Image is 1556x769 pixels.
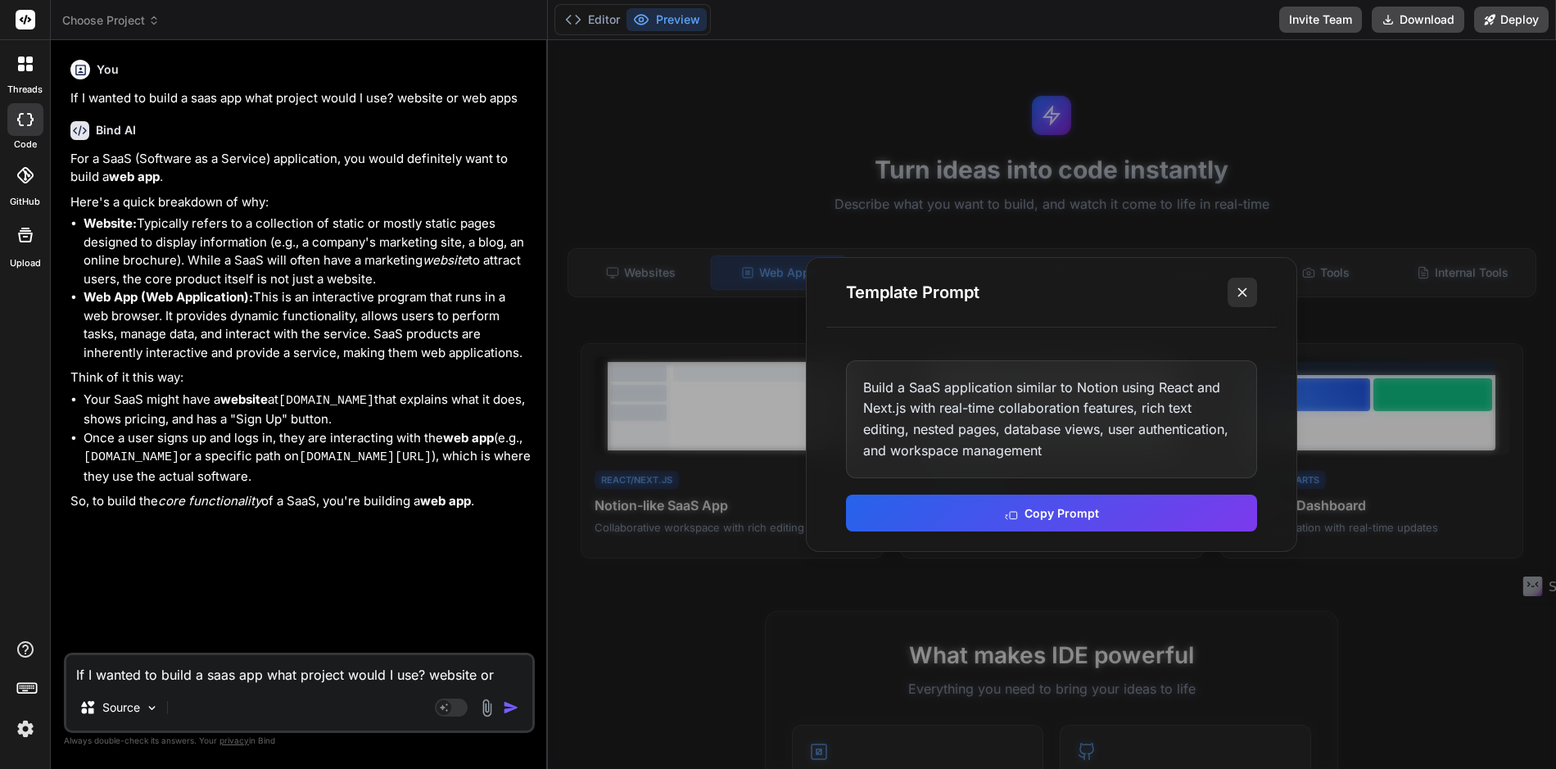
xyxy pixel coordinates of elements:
label: threads [7,83,43,97]
strong: web app [420,493,471,509]
code: [DOMAIN_NAME] [278,394,374,408]
p: So, to build the of a SaaS, you're building a . [70,492,531,511]
p: Always double-check its answers. Your in Bind [64,733,535,749]
p: Think of it this way: [70,369,531,387]
code: [DOMAIN_NAME] [84,450,179,464]
p: This is an interactive program that runs in a web browser. It provides dynamic functionality, all... [84,288,531,362]
h3: Template Prompt [846,281,979,304]
strong: web app [109,169,160,184]
button: Deploy [1474,7,1549,33]
button: Invite Team [1279,7,1362,33]
img: settings [11,715,39,743]
button: Preview [626,8,707,31]
strong: Website: [84,215,137,231]
strong: Web App (Web Application): [84,289,253,305]
p: If I wanted to build a saas app what project would I use? website or web apps [70,89,531,108]
img: attachment [477,699,496,717]
p: Typically refers to a collection of static or mostly static pages designed to display information... [84,215,531,288]
p: Source [102,699,140,716]
strong: website [220,391,268,407]
label: Upload [10,256,41,270]
em: website [423,252,468,268]
div: Build a SaaS application similar to Notion using React and Next.js with real-time collaboration f... [846,360,1257,478]
code: [DOMAIN_NAME][URL] [299,450,432,464]
span: privacy [219,735,249,745]
button: Copy Prompt [846,495,1257,532]
button: Download [1372,7,1464,33]
label: GitHub [10,195,40,209]
strong: web app [443,430,494,446]
h6: You [97,61,119,78]
img: Pick Models [145,701,159,715]
li: Once a user signs up and logs in, they are interacting with the (e.g., or a specific path on ), w... [84,429,531,486]
button: Editor [559,8,626,31]
span: Choose Project [62,12,160,29]
em: core functionality [158,493,261,509]
img: icon [503,699,519,716]
li: Your SaaS might have a at that explains what it does, shows pricing, and has a "Sign Up" button. [84,391,531,429]
h6: Bind AI [96,122,136,138]
p: For a SaaS (Software as a Service) application, you would definitely want to build a . [70,150,531,187]
label: code [14,138,37,152]
p: Here's a quick breakdown of why: [70,193,531,212]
